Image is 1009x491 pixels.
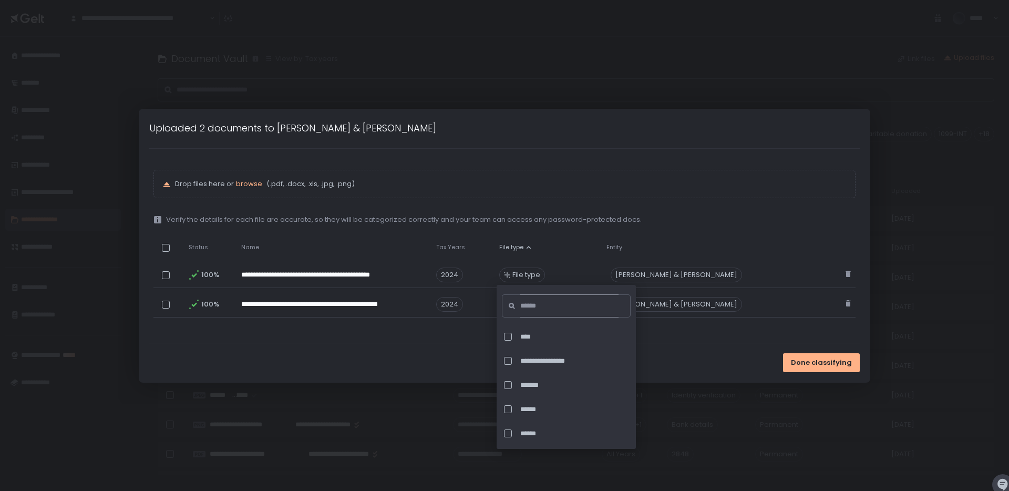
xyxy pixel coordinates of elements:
span: Verify the details for each file are accurate, so they will be categorized correctly and your tea... [166,215,642,224]
span: 2024 [436,268,463,282]
span: Tax Years [436,243,465,251]
div: [PERSON_NAME] & [PERSON_NAME] [611,268,742,282]
button: Done classifying [783,353,860,372]
span: File type [512,270,540,280]
span: Done classifying [791,358,852,367]
span: 100% [201,270,218,280]
span: Name [241,243,259,251]
span: Status [189,243,208,251]
h1: Uploaded 2 documents to [PERSON_NAME] & [PERSON_NAME] [149,121,436,135]
span: 2024 [436,297,463,312]
span: 100% [201,300,218,309]
div: [PERSON_NAME] & [PERSON_NAME] [611,297,742,312]
span: (.pdf, .docx, .xls, .jpg, .png) [264,179,355,189]
span: File type [499,243,523,251]
p: Drop files here or [175,179,847,189]
button: browse [236,179,262,189]
span: Entity [606,243,622,251]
